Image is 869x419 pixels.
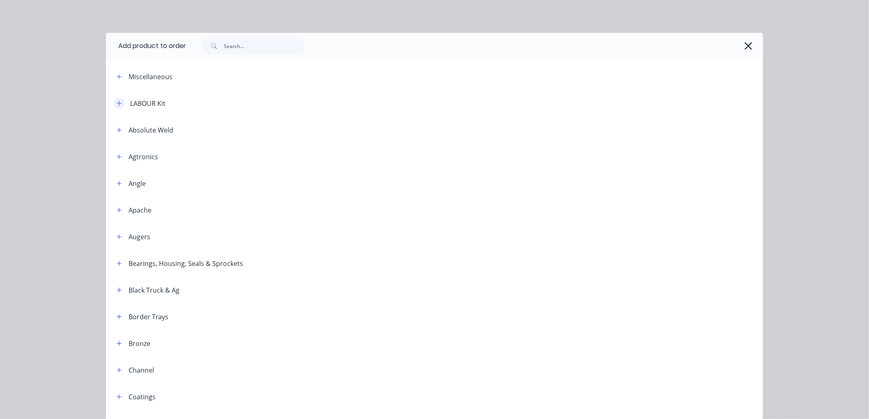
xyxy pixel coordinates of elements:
[129,339,150,348] div: Bronze
[129,98,166,108] div: .LABOUR Kit
[129,125,173,135] div: Absolute Weld
[129,205,152,215] div: Apache
[129,392,156,402] div: Coatings
[129,232,150,242] div: Augers
[129,365,154,375] div: Channel
[129,312,168,322] div: Border Trays
[224,38,305,54] input: Search...
[106,33,186,59] div: Add product to order
[129,179,146,188] div: Angle
[129,259,243,268] div: Bearings, Housing, Seals & Sprockets
[129,152,158,162] div: Agtronics
[129,72,172,82] div: Miscellaneous
[129,285,179,295] div: Black Truck & Ag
